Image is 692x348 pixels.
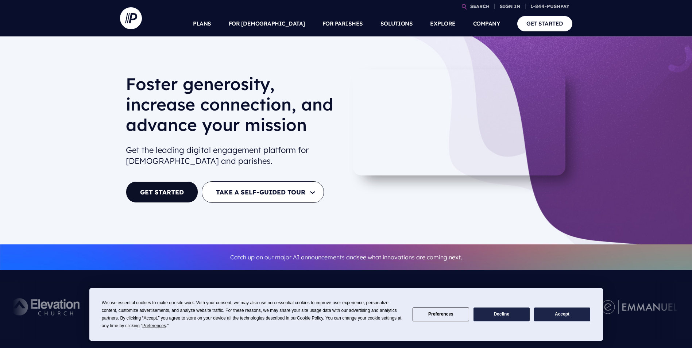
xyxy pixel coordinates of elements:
img: Central Church Henderson NV [496,287,583,327]
h2: Get the leading digital engagement platform for [DEMOGRAPHIC_DATA] and parishes. [126,142,340,170]
img: Pushpay_Logo__CCM [114,287,171,327]
button: TAKE A SELF-GUIDED TOUR [202,181,324,203]
span: Cookie Policy [297,316,323,321]
a: GET STARTED [126,181,198,203]
button: Preferences [413,308,469,322]
span: Preferences [142,323,166,328]
h1: Foster generosity, increase connection, and advance your mission [126,74,340,141]
a: EXPLORE [430,11,456,36]
a: SOLUTIONS [380,11,413,36]
a: PLANS [193,11,211,36]
div: We use essential cookies to make our site work. With your consent, we may also use non-essential ... [102,299,404,330]
a: see what innovations are coming next. [357,254,462,261]
img: Pushpay_Logo__NorthPoint [189,287,290,327]
a: COMPANY [473,11,500,36]
p: Catch up on our major AI announcements and [126,249,567,266]
div: Cookie Consent Prompt [89,288,603,341]
a: GET STARTED [517,16,572,31]
a: FOR PARISHES [322,11,363,36]
button: Accept [534,308,590,322]
button: Decline [473,308,530,322]
a: FOR [DEMOGRAPHIC_DATA] [229,11,305,36]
